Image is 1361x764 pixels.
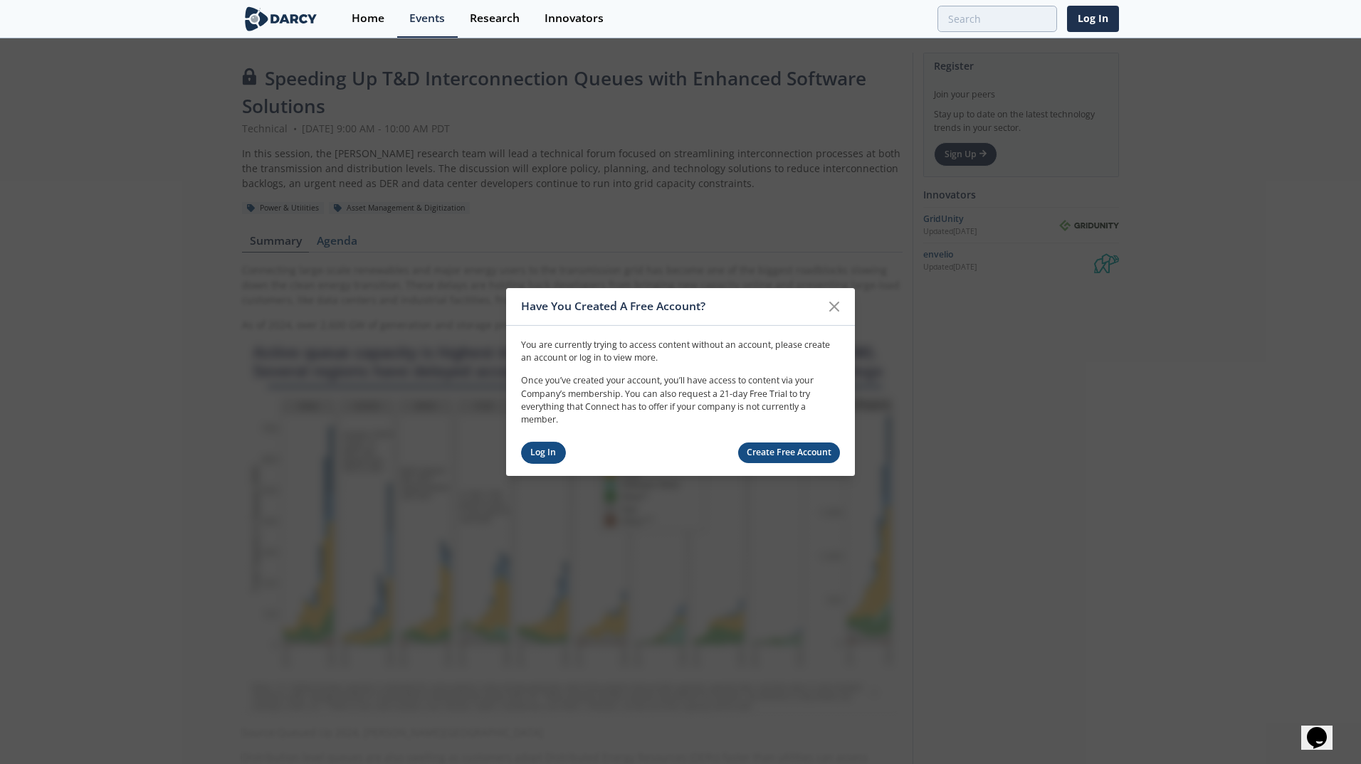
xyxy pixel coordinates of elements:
a: Log In [1067,6,1119,32]
div: Research [470,13,520,24]
div: Have You Created A Free Account? [521,293,821,320]
img: logo-wide.svg [242,6,320,31]
p: You are currently trying to access content without an account, please create an account or log in... [521,338,840,364]
iframe: chat widget [1301,707,1347,750]
a: Log In [521,442,566,464]
div: Innovators [545,13,604,24]
div: Events [409,13,445,24]
div: Home [352,13,384,24]
a: Create Free Account [738,442,841,463]
p: Once you’ve created your account, you’ll have access to content via your Company’s membership. Yo... [521,374,840,427]
input: Advanced Search [937,6,1057,32]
